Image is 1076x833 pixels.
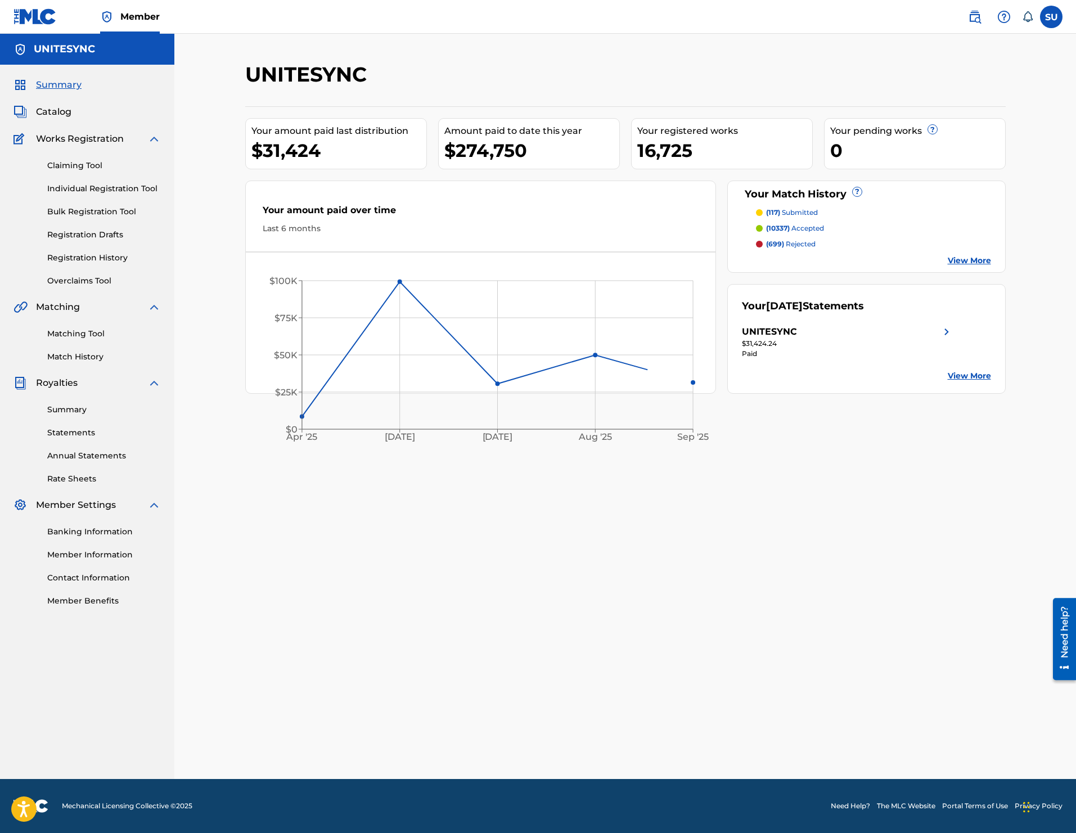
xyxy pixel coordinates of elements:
[637,138,812,163] div: 16,725
[766,240,784,248] span: (699)
[47,206,161,218] a: Bulk Registration Tool
[637,124,812,138] div: Your registered works
[13,78,82,92] a: SummarySummary
[968,10,982,24] img: search
[877,801,935,811] a: The MLC Website
[36,498,116,512] span: Member Settings
[47,229,161,241] a: Registration Drafts
[13,300,28,314] img: Matching
[928,125,937,134] span: ?
[13,498,27,512] img: Member Settings
[120,10,160,23] span: Member
[62,801,192,811] span: Mechanical Licensing Collective © 2025
[1045,593,1076,684] iframe: Resource Center
[274,350,298,361] tspan: $50K
[766,239,816,249] p: rejected
[1020,779,1076,833] div: Widget pro chat
[147,132,161,146] img: expand
[830,138,1005,163] div: 0
[1015,801,1063,811] a: Privacy Policy
[286,432,317,443] tspan: Apr '25
[830,124,1005,138] div: Your pending works
[274,313,298,323] tspan: $75K
[940,325,953,339] img: right chevron icon
[47,549,161,561] a: Member Information
[948,370,991,382] a: View More
[766,208,780,217] span: (117)
[251,124,426,138] div: Your amount paid last distribution
[964,6,986,28] a: Public Search
[1040,6,1063,28] div: User Menu
[853,187,862,196] span: ?
[47,160,161,172] a: Claiming Tool
[942,801,1008,811] a: Portal Terms of Use
[47,450,161,462] a: Annual Statements
[47,252,161,264] a: Registration History
[1020,779,1076,833] iframe: Chat Widget
[444,124,619,138] div: Amount paid to date this year
[742,349,953,359] div: Paid
[756,208,991,218] a: (117) submitted
[47,351,161,363] a: Match History
[13,132,28,146] img: Works Registration
[13,8,57,25] img: MLC Logo
[948,255,991,267] a: View More
[47,404,161,416] a: Summary
[47,183,161,195] a: Individual Registration Tool
[766,208,818,218] p: submitted
[36,105,71,119] span: Catalog
[47,427,161,439] a: Statements
[47,275,161,287] a: Overclaims Tool
[756,223,991,233] a: (10337) accepted
[13,105,71,119] a: CatalogCatalog
[997,10,1011,24] img: help
[766,223,824,233] p: accepted
[742,325,953,359] a: UNITESYNCright chevron icon$31,424.24Paid
[34,43,95,56] h5: UNITESYNC
[263,223,699,235] div: Last 6 months
[578,432,612,443] tspan: Aug '25
[47,572,161,584] a: Contact Information
[36,78,82,92] span: Summary
[47,473,161,485] a: Rate Sheets
[245,62,372,87] h2: UNITESYNC
[13,799,48,813] img: logo
[756,239,991,249] a: (699) rejected
[677,432,709,443] tspan: Sep '25
[286,424,298,435] tspan: $0
[13,376,27,390] img: Royalties
[482,432,512,443] tspan: [DATE]
[1023,790,1030,824] div: Přetáhnout
[47,595,161,607] a: Member Benefits
[742,299,864,314] div: Your Statements
[47,526,161,538] a: Banking Information
[742,325,797,339] div: UNITESYNC
[831,801,870,811] a: Need Help?
[13,43,27,56] img: Accounts
[1022,11,1033,22] div: Notifications
[36,300,80,314] span: Matching
[251,138,426,163] div: $31,424
[147,300,161,314] img: expand
[444,138,619,163] div: $274,750
[269,276,298,286] tspan: $100K
[742,187,991,202] div: Your Match History
[13,105,27,119] img: Catalog
[766,224,790,232] span: (10337)
[100,10,114,24] img: Top Rightsholder
[36,376,78,390] span: Royalties
[13,78,27,92] img: Summary
[47,328,161,340] a: Matching Tool
[275,387,298,398] tspan: $25K
[36,132,124,146] span: Works Registration
[766,300,803,312] span: [DATE]
[147,498,161,512] img: expand
[742,339,953,349] div: $31,424.24
[385,432,415,443] tspan: [DATE]
[263,204,699,223] div: Your amount paid over time
[147,376,161,390] img: expand
[993,6,1015,28] div: Help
